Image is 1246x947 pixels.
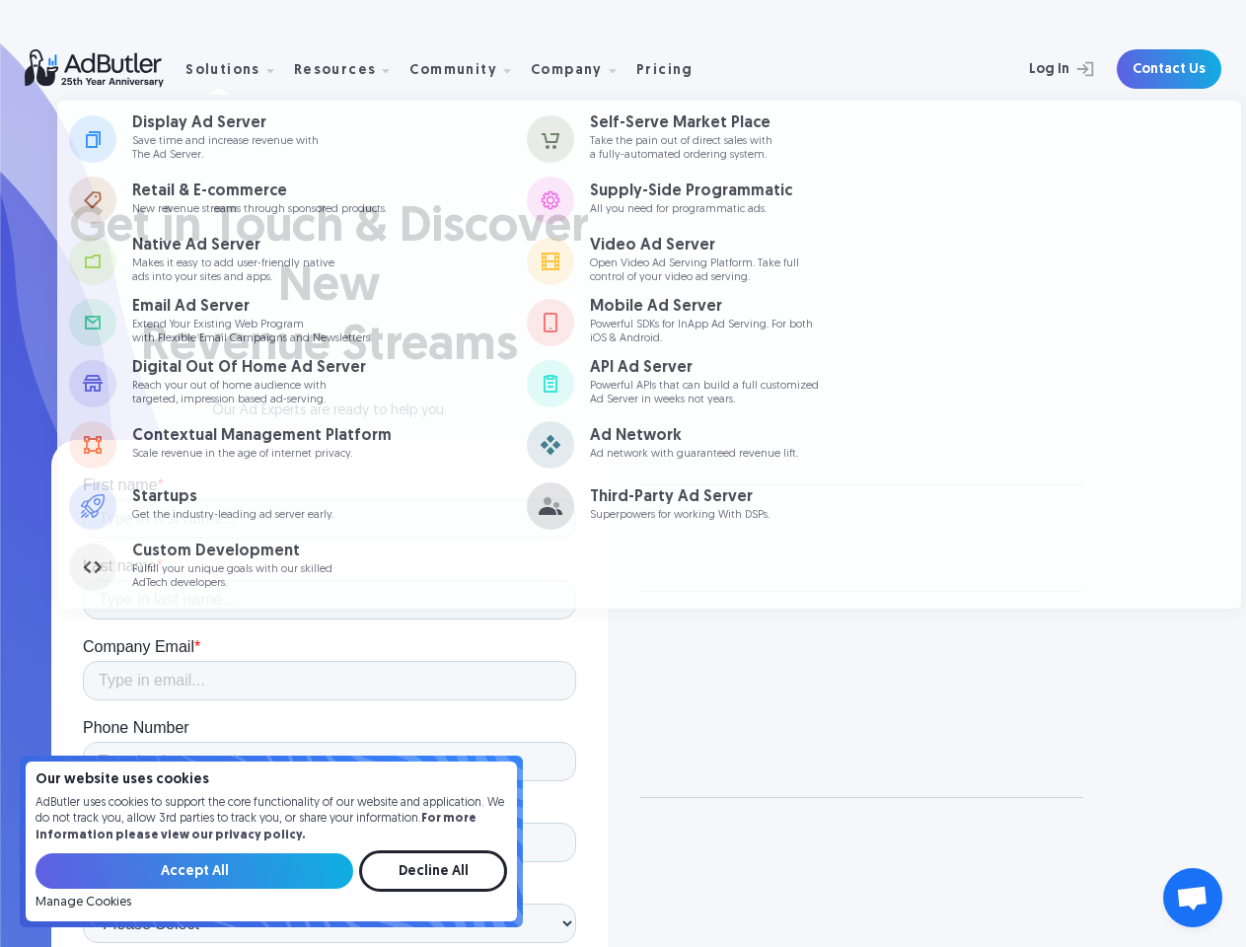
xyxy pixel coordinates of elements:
a: Supply-Side Programmatic All you need for programmatic ads. [527,171,983,230]
div: carousel [663,627,1060,773]
div: Open chat [1163,868,1222,927]
div: Pricing [636,64,694,78]
a: Custom Development Fulfill your unique goals with our skilledAdTech developers. [69,538,525,597]
a: Display Ad Server Save time and increase revenue withThe Ad Server. [69,109,525,169]
p: AdButler uses cookies to support the core functionality of our website and application. We do not... [36,795,507,844]
a: Native Ad Server Makes it easy to add user-friendly nativeads into your sites and apps. [69,232,525,291]
div: Startups [132,489,333,505]
div: Community [409,38,527,101]
div: Third-Party Ad Server [590,489,770,505]
a: Startups Get the industry-leading ad server early. [69,476,525,536]
div: Community [409,64,497,78]
div: Ad Network [590,428,798,444]
div: Digital Out Of Home Ad Server [132,360,366,376]
a: Email Ad Server Extend Your Existing Web Programwith Flexible Email Campaigns and Newsletters. [69,293,525,352]
p: New revenue streams through sponsored products. [132,203,387,216]
p: Reach your out of home audience with targeted, impression based ad-serving. [132,380,366,405]
a: Contact Us [1117,49,1221,89]
p: Makes it easy to add user-friendly native ads into your sites and apps. [132,257,334,283]
p: Ad network with guaranteed revenue lift. [590,448,798,461]
p: Superpowers for working With DSPs. [590,509,770,522]
div: Retail & E-commerce [132,183,387,199]
a: Video Ad Server Open Video Ad Serving Platform. Take fullcontrol of your video ad serving. [527,232,983,291]
p: Scale revenue in the age of internet privacy. [132,448,392,461]
div: Company [531,38,632,101]
div: Self-Serve Market Place [590,115,772,131]
div: Native Ad Server [132,238,334,254]
input: Accept All [36,853,353,889]
a: Manage Cookies [36,896,131,910]
div: Solutions [185,64,260,78]
p: All you need for programmatic ads. [590,203,792,216]
div: API Ad Server [590,360,819,376]
p: Open Video Ad Serving Platform. Take full control of your video ad serving. [590,257,799,283]
div: previous slide [663,627,742,773]
div: Custom Development [132,544,332,559]
div: Video Ad Server [590,238,799,254]
a: API Ad Server Powerful APIs that can build a full customizedAd Server in weeks not years. [527,354,983,413]
p: Take the pain out of direct sales with a fully-automated ordering system. [590,135,772,161]
div: Resources [294,38,406,101]
a: Ad Network Ad network with guaranteed revenue lift. [527,415,983,474]
p: Fulfill your unique goals with our skilled AdTech developers. [132,563,332,589]
input: Decline All [359,850,507,892]
p: Save time and increase revenue with The Ad Server. [132,135,319,161]
div: Email Ad Server [132,299,372,315]
a: Contextual Management Platform Scale revenue in the age of internet privacy. [69,415,525,474]
a: Pricing [636,60,709,78]
a: Digital Out Of Home Ad Server Reach your out of home audience withtargeted, impression based ad-s... [69,354,525,413]
p: Extend Your Existing Web Program with Flexible Email Campaigns and Newsletters. [132,319,372,344]
p: Get the industry-leading ad server early. [132,509,333,522]
p: Powerful APIs that can build a full customized Ad Server in weeks not years. [590,380,819,405]
div: Company [531,64,603,78]
a: Self-Serve Market Place Take the pain out of direct sales witha fully-automated ordering system. [527,109,983,169]
p: Powerful SDKs for InApp Ad Serving. For both iOS & Android. [590,319,813,344]
a: Third-Party Ad Server Superpowers for working With DSPs. [527,476,983,536]
a: Mobile Ad Server Powerful SDKs for InApp Ad Serving. For bothiOS & Android. [527,293,983,352]
div: Mobile Ad Server [590,299,813,315]
div: Contextual Management Platform [132,428,392,444]
h4: Our website uses cookies [36,773,507,787]
div: Resources [294,64,377,78]
a: Retail & E-commerce New revenue streams through sponsored products. [69,171,525,230]
form: Email Form [36,850,507,910]
h1: Get in Touch & Discover New Revenue Streams [51,199,608,377]
div: Solutions [185,38,290,101]
div: Display Ad Server [132,115,319,131]
div: Supply-Side Programmatic [590,183,792,199]
a: Log In [977,49,1105,89]
nav: Solutions [57,101,1241,609]
div: Our Ad Experts are ready to help you. [51,404,608,418]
